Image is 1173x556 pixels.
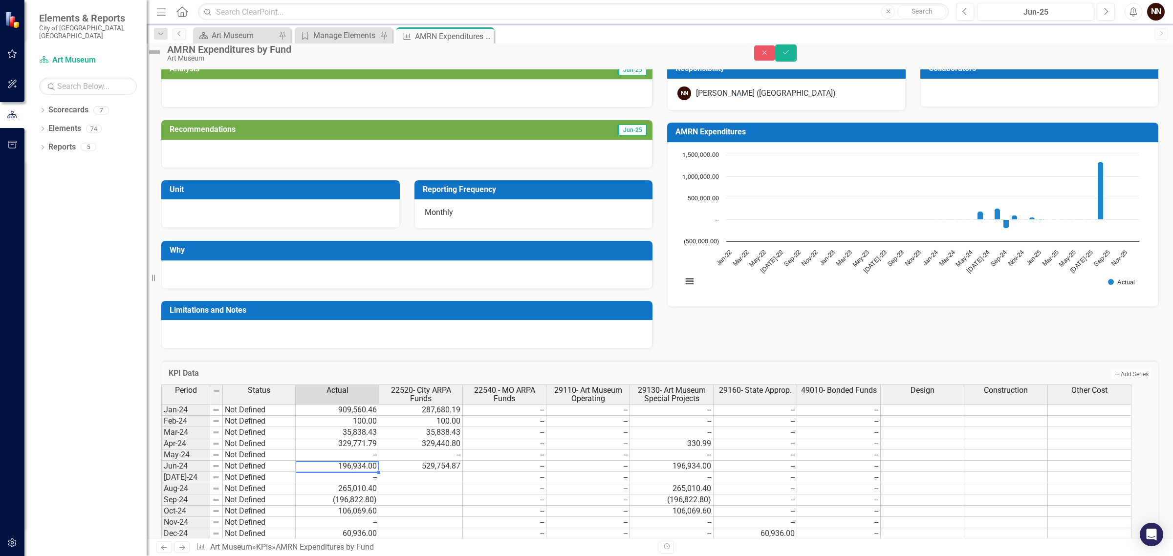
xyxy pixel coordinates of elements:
td: -- [797,506,881,517]
img: 8DAGhfEEPCf229AAAAAElFTkSuQmCC [212,530,220,537]
a: Manage Elements [297,29,378,42]
td: -- [797,416,881,427]
td: (196,822.80) [630,494,714,506]
td: 287,680.19 [379,404,463,416]
td: 106,069.60 [296,506,379,517]
td: May-24 [161,449,210,461]
input: Search Below... [39,78,137,95]
div: Open Intercom Messenger [1140,523,1163,546]
span: 49010- Bonded Funds [801,386,877,395]
img: 8DAGhfEEPCf229AAAAAElFTkSuQmCC [212,462,220,470]
text: May-23 [852,249,871,268]
td: -- [379,449,463,461]
h3: KPI Data [169,369,590,378]
td: -- [463,528,546,539]
a: Art Museum [210,542,252,552]
div: Chart. Highcharts interactive chart. [677,150,1148,297]
span: 29110- Art Museum Operating [548,386,628,403]
div: NN [1147,3,1165,21]
td: Not Defined [223,461,296,472]
td: -- [797,517,881,528]
td: Feb-24 [161,416,210,427]
div: 7 [93,106,109,114]
td: 909,560.46 [296,404,379,416]
td: -- [546,416,630,427]
td: -- [797,528,881,539]
div: 74 [86,125,102,133]
td: -- [546,494,630,506]
span: 29130- Art Museum Special Projects [632,386,711,403]
td: -- [714,494,797,506]
td: -- [630,472,714,483]
h3: Responsibility [675,64,901,73]
td: -- [714,416,797,427]
h3: Limitations and Notes [170,306,648,315]
path: Oct-24, 106,069.6. Actual. [1012,215,1018,219]
span: Design [911,386,934,395]
td: -- [546,449,630,461]
td: Not Defined [223,494,296,506]
td: -- [630,517,714,528]
td: Not Defined [223,438,296,449]
div: [PERSON_NAME] ([GEOGRAPHIC_DATA]) [696,88,836,99]
img: 8DAGhfEEPCf229AAAAAElFTkSuQmCC [212,485,220,492]
span: Status [248,386,270,395]
td: -- [546,528,630,539]
text: 1,000,000.00 [682,174,719,180]
td: -- [546,404,630,416]
img: 8DAGhfEEPCf229AAAAAElFTkSuQmCC [212,518,220,526]
td: -- [546,483,630,494]
td: 106,069.60 [630,506,714,517]
td: Jun-24 [161,461,210,472]
text: Sep-23 [887,249,905,268]
path: Dec-24, 60,936. Actual. [1029,217,1035,219]
td: [DATE]-24 [161,472,210,483]
div: AMRN Expenditures by Fund [167,44,735,55]
td: -- [463,506,546,517]
div: » » [196,542,652,553]
td: -- [797,427,881,438]
div: Manage Elements [313,29,378,42]
text: Jan-22 [716,249,733,267]
td: 60,936.00 [296,528,379,539]
text: Nov-25 [1110,249,1129,267]
path: Aug-24, 265,010.4. Actual. [995,208,1000,219]
path: Jan-25, 21,600. Actual. [1038,218,1043,219]
text: Sep-24 [990,249,1008,268]
text: May-25 [1058,249,1077,268]
td: (196,822.80) [296,494,379,506]
text: Jan-23 [819,249,836,267]
text: Mar-23 [835,249,853,267]
input: Search ClearPoint... [198,3,949,21]
td: -- [714,517,797,528]
div: AMRN Expenditures by Fund [276,542,374,552]
td: 60,936.00 [714,528,797,539]
text: Nov-23 [904,249,922,267]
text: [DATE]-24 [966,249,991,275]
td: -- [630,427,714,438]
h3: Unit [170,185,395,194]
div: Jun-25 [980,6,1091,18]
td: Not Defined [223,427,296,438]
img: 8DAGhfEEPCf229AAAAAElFTkSuQmCC [212,440,220,448]
td: 35,838.43 [379,427,463,438]
td: Apr-24 [161,438,210,449]
td: -- [797,404,881,416]
span: 22540 - MO ARPA Funds [465,386,544,403]
td: -- [630,528,714,539]
text: Mar-25 [1042,249,1060,267]
img: ClearPoint Strategy [5,11,22,28]
span: Jun-25 [617,64,647,75]
div: Monthly [414,199,653,229]
td: Jan-24 [161,404,210,416]
span: Other Cost [1071,386,1108,395]
td: -- [546,427,630,438]
h3: Analysis [170,64,407,73]
td: 196,934.00 [630,461,714,472]
td: Not Defined [223,416,296,427]
td: -- [463,416,546,427]
td: -- [463,517,546,528]
text: Mar-22 [732,249,750,267]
